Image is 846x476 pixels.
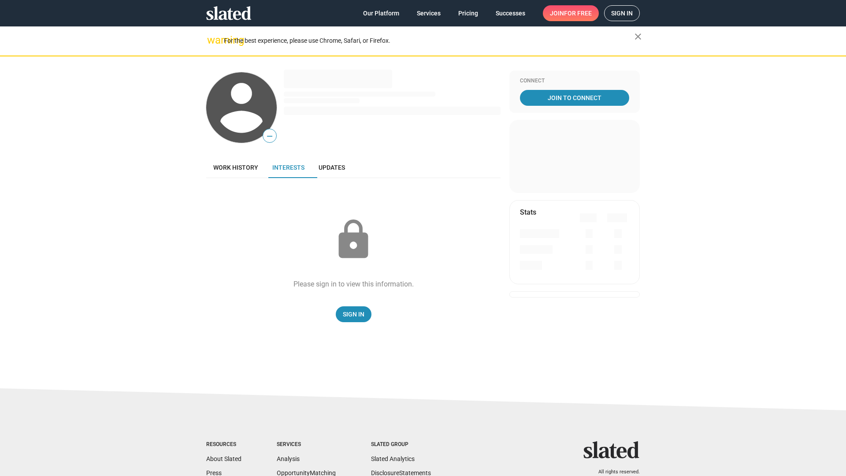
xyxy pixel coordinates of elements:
[319,164,345,171] span: Updates
[263,130,276,142] span: —
[206,441,241,448] div: Resources
[417,5,441,21] span: Services
[371,455,415,462] a: Slated Analytics
[543,5,599,21] a: Joinfor free
[489,5,532,21] a: Successes
[363,5,399,21] span: Our Platform
[272,164,304,171] span: Interests
[213,164,258,171] span: Work history
[207,35,218,45] mat-icon: warning
[564,5,592,21] span: for free
[522,90,627,106] span: Join To Connect
[312,157,352,178] a: Updates
[277,441,336,448] div: Services
[265,157,312,178] a: Interests
[356,5,406,21] a: Our Platform
[206,455,241,462] a: About Slated
[206,157,265,178] a: Work history
[293,279,414,289] div: Please sign in to view this information.
[520,78,629,85] div: Connect
[451,5,485,21] a: Pricing
[224,35,634,47] div: For the best experience, please use Chrome, Safari, or Firefox.
[520,208,536,217] mat-card-title: Stats
[604,5,640,21] a: Sign in
[331,218,375,262] mat-icon: lock
[633,31,643,42] mat-icon: close
[336,306,371,322] a: Sign In
[371,441,431,448] div: Slated Group
[410,5,448,21] a: Services
[277,455,300,462] a: Analysis
[520,90,629,106] a: Join To Connect
[496,5,525,21] span: Successes
[343,306,364,322] span: Sign In
[458,5,478,21] span: Pricing
[611,6,633,21] span: Sign in
[550,5,592,21] span: Join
